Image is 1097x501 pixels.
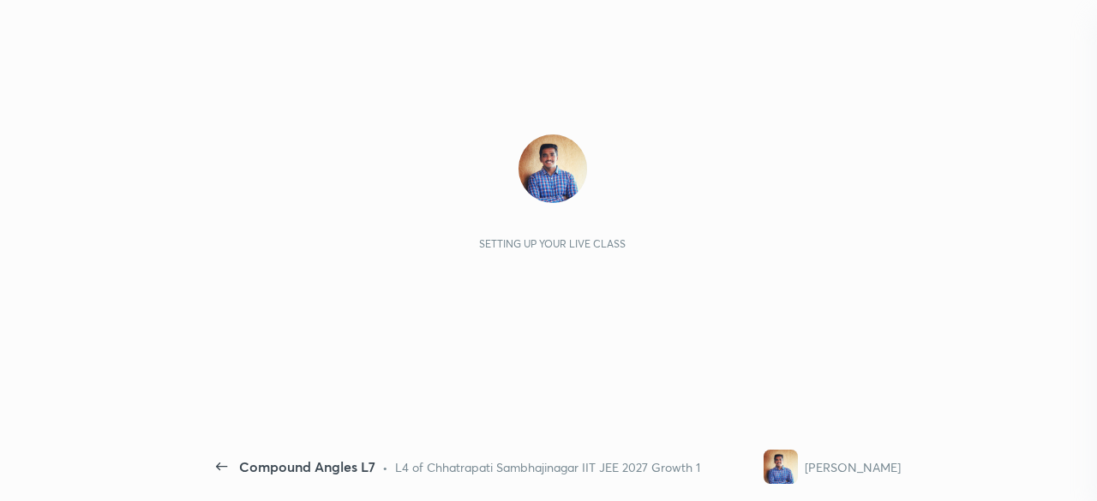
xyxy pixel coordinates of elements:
img: 3837170fdf774a0a80afabd66fc0582a.jpg [764,450,798,484]
div: L4 of Chhatrapati Sambhajinagar IIT JEE 2027 Growth 1 [395,458,700,476]
div: [PERSON_NAME] [805,458,901,476]
div: Setting up your live class [479,237,626,250]
div: • [382,458,388,476]
img: 3837170fdf774a0a80afabd66fc0582a.jpg [519,134,587,203]
div: Compound Angles L7 [239,456,375,477]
